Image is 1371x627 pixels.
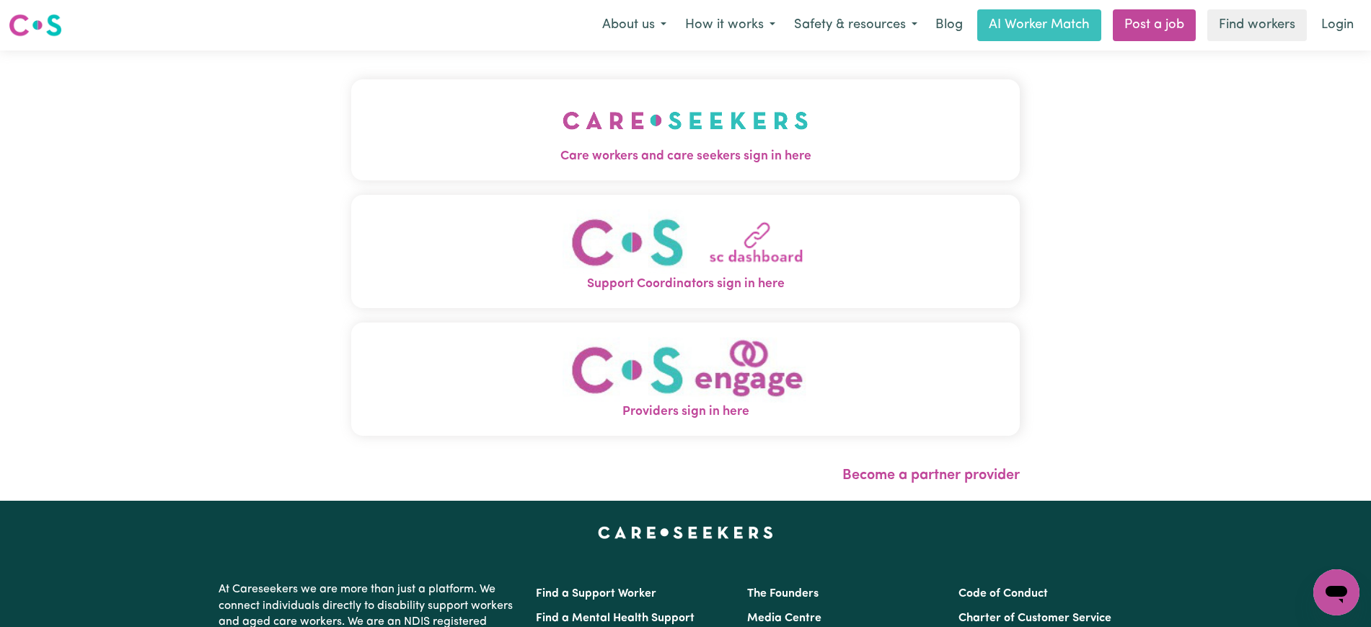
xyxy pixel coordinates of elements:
a: Find a Support Worker [536,588,656,600]
a: Charter of Customer Service [958,613,1111,624]
span: Care workers and care seekers sign in here [351,147,1020,166]
a: Media Centre [747,613,821,624]
a: Blog [927,9,971,41]
button: Providers sign in here [351,323,1020,436]
button: About us [593,10,676,40]
button: Care workers and care seekers sign in here [351,79,1020,180]
a: Careseekers home page [598,527,773,538]
a: Code of Conduct [958,588,1048,600]
a: Careseekers logo [9,9,62,42]
button: How it works [676,10,785,40]
img: Careseekers logo [9,12,62,38]
a: AI Worker Match [977,9,1101,41]
a: Find workers [1207,9,1307,41]
a: Post a job [1113,9,1196,41]
a: Login [1313,9,1362,41]
span: Providers sign in here [351,403,1020,421]
button: Support Coordinators sign in here [351,195,1020,308]
button: Safety & resources [785,10,927,40]
span: Support Coordinators sign in here [351,275,1020,294]
a: Become a partner provider [842,468,1020,483]
iframe: Button to launch messaging window [1313,569,1359,615]
a: The Founders [747,588,819,600]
